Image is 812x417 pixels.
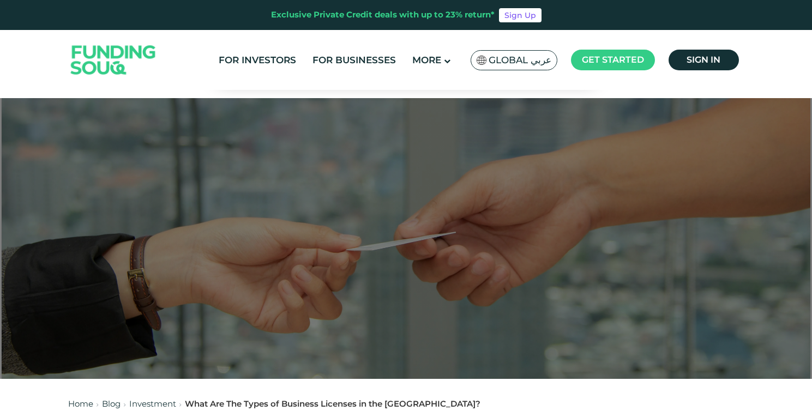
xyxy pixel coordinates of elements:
a: For Investors [216,51,299,69]
span: More [412,55,441,65]
img: SA Flag [477,56,486,65]
span: Get started [582,55,644,65]
span: Global عربي [489,54,551,67]
a: Blog [102,398,121,409]
a: Sign in [669,50,739,70]
img: Logo [60,33,167,88]
div: Exclusive Private Credit deals with up to 23% return* [271,9,495,21]
div: What Are The Types of Business Licenses in the [GEOGRAPHIC_DATA]? [185,398,480,410]
a: Investment [129,398,176,409]
a: Home [68,398,93,409]
span: Sign in [687,55,720,65]
a: For Businesses [310,51,399,69]
a: Sign Up [499,8,542,22]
